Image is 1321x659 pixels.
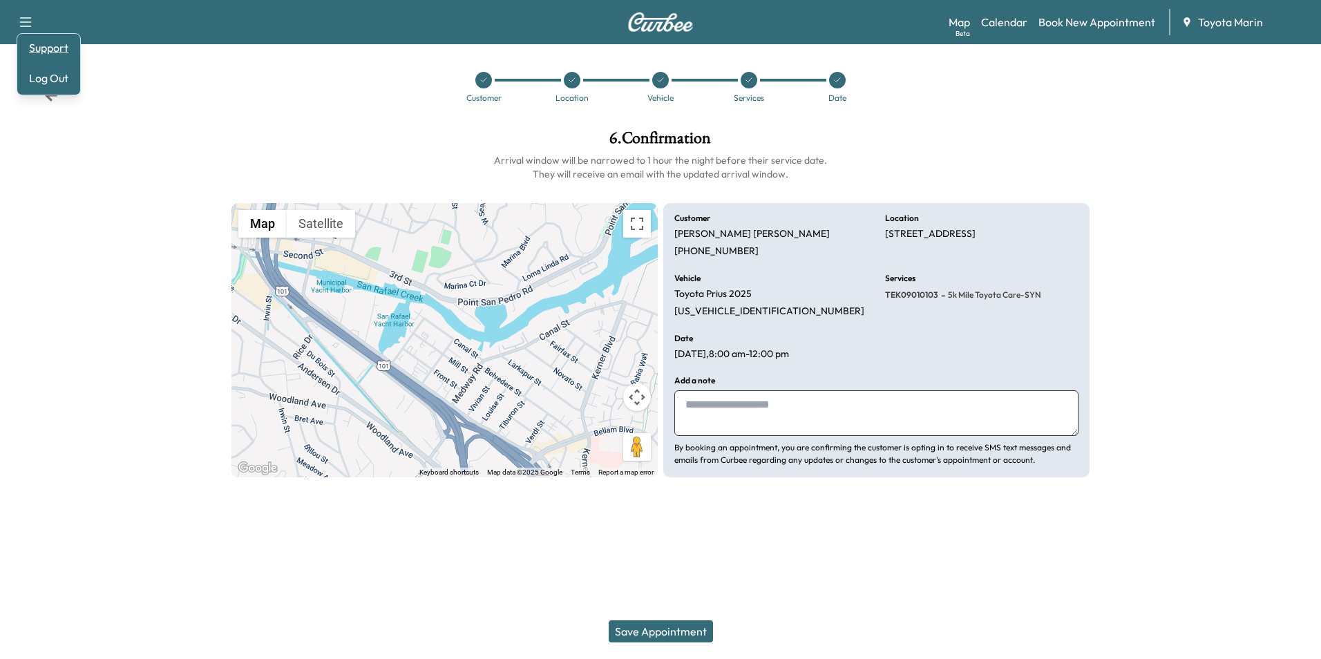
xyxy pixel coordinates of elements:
[23,67,75,89] button: Log Out
[885,228,976,240] p: [STREET_ADDRESS]
[23,39,75,56] a: Support
[623,383,651,411] button: Map camera controls
[828,94,846,102] div: Date
[44,88,58,102] div: Back
[647,94,674,102] div: Vehicle
[1038,14,1155,30] a: Book New Appointment
[885,214,919,222] h6: Location
[627,12,694,32] img: Curbee Logo
[571,468,590,476] a: Terms (opens in new tab)
[231,153,1090,181] h6: Arrival window will be narrowed to 1 hour the night before their service date. They will receive ...
[238,210,287,238] button: Show street map
[235,459,281,477] a: Open this area in Google Maps (opens a new window)
[674,376,715,385] h6: Add a note
[949,14,970,30] a: MapBeta
[235,459,281,477] img: Google
[466,94,502,102] div: Customer
[487,468,562,476] span: Map data ©2025 Google
[734,94,764,102] div: Services
[885,289,938,300] span: TEK09010103
[674,348,789,361] p: [DATE] , 8:00 am - 12:00 pm
[598,468,654,476] a: Report a map error
[885,274,915,283] h6: Services
[674,228,830,240] p: [PERSON_NAME] [PERSON_NAME]
[938,288,945,302] span: -
[956,28,970,39] div: Beta
[674,214,710,222] h6: Customer
[674,274,701,283] h6: Vehicle
[981,14,1027,30] a: Calendar
[287,210,355,238] button: Show satellite imagery
[674,334,693,343] h6: Date
[231,130,1090,153] h1: 6 . Confirmation
[674,288,752,300] p: Toyota Prius 2025
[674,441,1078,466] p: By booking an appointment, you are confirming the customer is opting in to receive SMS text messa...
[419,468,479,477] button: Keyboard shortcuts
[623,210,651,238] button: Toggle fullscreen view
[674,245,759,258] p: [PHONE_NUMBER]
[1198,14,1263,30] span: Toyota Marin
[609,620,713,642] button: Save Appointment
[555,94,589,102] div: Location
[674,305,864,318] p: [US_VEHICLE_IDENTIFICATION_NUMBER]
[945,289,1041,300] span: 5k Mile Toyota Care-SYN
[623,433,651,461] button: Drag Pegman onto the map to open Street View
